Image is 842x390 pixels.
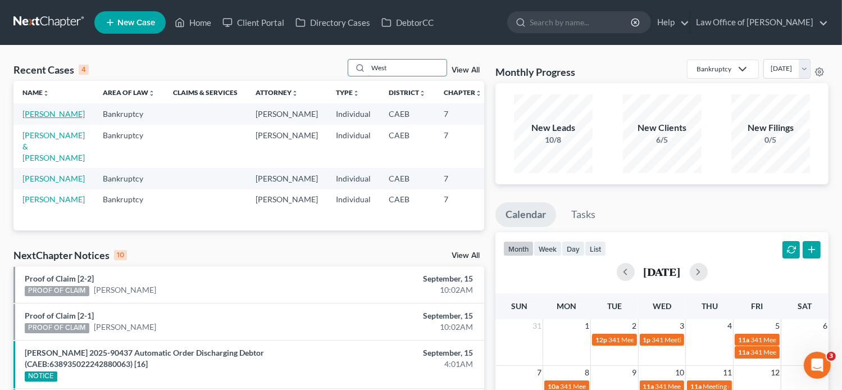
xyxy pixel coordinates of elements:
span: 1 [584,319,590,333]
a: [PERSON_NAME] [22,174,85,183]
div: New Clients [623,121,702,134]
a: Nameunfold_more [22,88,49,97]
a: Proof of Claim [2-2] [25,274,94,283]
a: Directory Cases [290,12,376,33]
a: Calendar [495,202,556,227]
a: Law Office of [PERSON_NAME] [690,12,828,33]
td: [PERSON_NAME] [247,189,327,221]
div: September, 15 [331,310,473,321]
td: Individual [327,125,380,168]
td: CAEB [380,168,435,189]
td: 7 [435,103,491,124]
i: unfold_more [292,90,298,97]
td: Individual [327,168,380,189]
a: DebtorCC [376,12,439,33]
i: unfold_more [353,90,359,97]
a: [PERSON_NAME] [22,194,85,204]
td: 7 [435,189,491,221]
span: 2 [631,319,638,333]
th: Claims & Services [164,81,247,103]
h3: Monthly Progress [495,65,575,79]
div: September, 15 [331,347,473,359]
span: 1p [643,335,651,344]
span: 11 [722,366,733,379]
a: Help [652,12,689,33]
td: Individual [327,103,380,124]
span: 6 [822,319,829,333]
a: Home [169,12,217,33]
div: 10:02AM [331,284,473,296]
td: 7 [435,125,491,168]
div: 4 [79,65,89,75]
span: 8 [584,366,590,379]
a: Proof of Claim [2-1] [25,311,94,320]
td: [PERSON_NAME] [247,168,327,189]
input: Search by name... [368,60,447,76]
td: CAEB [380,125,435,168]
div: New Filings [731,121,810,134]
iframe: Intercom live chat [804,352,831,379]
span: 12 [770,366,781,379]
span: Sat [798,301,812,311]
i: unfold_more [43,90,49,97]
div: 10 [114,250,127,260]
a: [PERSON_NAME] 2025-90437 Automatic Order Discharging Debtor (CAEB:638935022242880063) [16] [25,348,264,369]
span: Thu [702,301,718,311]
a: View All [452,66,480,74]
button: list [585,241,606,256]
div: PROOF OF CLAIM [25,286,89,296]
button: month [503,241,534,256]
div: NextChapter Notices [13,248,127,262]
span: 341 Meeting for [PERSON_NAME][GEOGRAPHIC_DATA] [652,335,821,344]
span: 3 [827,352,836,361]
div: 4:01AM [331,359,473,370]
span: 12p [595,335,607,344]
td: [PERSON_NAME] [247,103,327,124]
i: unfold_more [419,90,426,97]
div: 0/5 [731,134,810,146]
div: Bankruptcy [697,64,731,74]
a: Districtunfold_more [389,88,426,97]
td: Bankruptcy [94,103,164,124]
a: [PERSON_NAME] [94,284,156,296]
a: [PERSON_NAME] [22,109,85,119]
span: Wed [653,301,671,311]
span: 9 [631,366,638,379]
td: Bankruptcy [94,125,164,168]
span: 11a [738,348,749,356]
a: Tasks [561,202,606,227]
a: Typeunfold_more [336,88,359,97]
span: Tue [607,301,622,311]
span: 5 [774,319,781,333]
i: unfold_more [475,90,482,97]
span: 4 [726,319,733,333]
input: Search by name... [530,12,632,33]
span: 10 [674,366,685,379]
div: 10:02AM [331,321,473,333]
a: [PERSON_NAME] & [PERSON_NAME] [22,130,85,162]
div: September, 15 [331,273,473,284]
td: CAEB [380,189,435,221]
button: day [562,241,585,256]
td: Individual [327,189,380,221]
span: Fri [751,301,763,311]
div: New Leads [514,121,593,134]
td: [PERSON_NAME] [247,125,327,168]
a: Client Portal [217,12,290,33]
td: Bankruptcy [94,189,164,221]
div: 6/5 [623,134,702,146]
td: Bankruptcy [94,168,164,189]
a: Chapterunfold_more [444,88,482,97]
a: Attorneyunfold_more [256,88,298,97]
span: 31 [531,319,543,333]
button: week [534,241,562,256]
span: 11a [738,335,749,344]
span: New Case [117,19,155,27]
span: 7 [536,366,543,379]
div: PROOF OF CLAIM [25,323,89,333]
span: 3 [679,319,685,333]
td: CAEB [380,103,435,124]
h2: [DATE] [644,266,681,278]
a: View All [452,252,480,260]
a: Area of Lawunfold_more [103,88,155,97]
